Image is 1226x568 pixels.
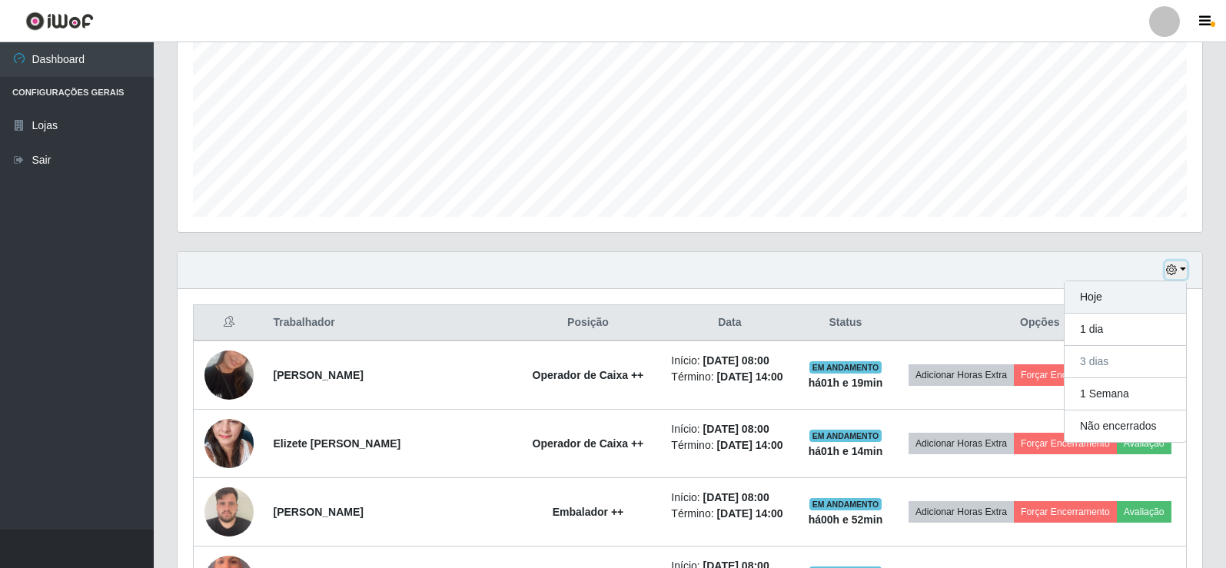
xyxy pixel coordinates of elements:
th: Trabalhador [264,305,514,341]
time: [DATE] 14:00 [716,507,782,520]
th: Posição [514,305,663,341]
strong: há 00 h e 52 min [809,513,883,526]
time: [DATE] 08:00 [703,423,769,435]
th: Status [797,305,893,341]
time: [DATE] 08:00 [703,354,769,367]
li: Início: [671,353,788,369]
span: EM ANDAMENTO [809,498,882,510]
strong: Operador de Caixa ++ [533,437,644,450]
th: Opções [894,305,1187,341]
strong: [PERSON_NAME] [274,369,364,381]
strong: há 01 h e 19 min [809,377,883,389]
button: Forçar Encerramento [1014,433,1117,454]
strong: há 01 h e 14 min [809,445,883,457]
button: Não encerrados [1065,410,1186,442]
li: Término: [671,437,788,453]
li: Início: [671,490,788,506]
button: Adicionar Horas Extra [909,433,1014,454]
button: Forçar Encerramento [1014,364,1117,386]
strong: [PERSON_NAME] [274,506,364,518]
button: Adicionar Horas Extra [909,501,1014,523]
button: 1 dia [1065,314,1186,346]
button: 1 Semana [1065,378,1186,410]
strong: Embalador ++ [553,506,624,518]
time: [DATE] 14:00 [716,439,782,451]
strong: Operador de Caixa ++ [533,369,644,381]
button: Forçar Encerramento [1014,501,1117,523]
li: Início: [671,421,788,437]
button: Avaliação [1117,501,1171,523]
th: Data [662,305,797,341]
button: 3 dias [1065,346,1186,378]
span: EM ANDAMENTO [809,361,882,374]
button: Avaliação [1117,433,1171,454]
img: CoreUI Logo [25,12,94,31]
li: Término: [671,369,788,385]
span: EM ANDAMENTO [809,430,882,442]
button: Hoje [1065,281,1186,314]
strong: Elizete [PERSON_NAME] [274,437,401,450]
time: [DATE] 08:00 [703,491,769,503]
img: 1730602646133.jpeg [204,331,254,419]
img: 1703538078729.jpeg [204,391,254,495]
img: 1733931540736.jpeg [204,479,254,544]
time: [DATE] 14:00 [716,370,782,383]
button: Adicionar Horas Extra [909,364,1014,386]
li: Término: [671,506,788,522]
